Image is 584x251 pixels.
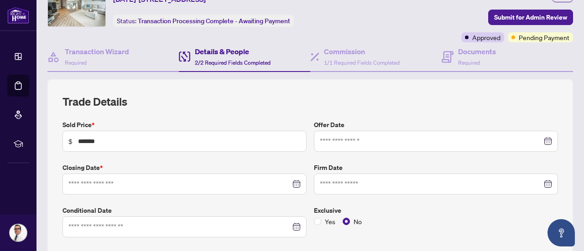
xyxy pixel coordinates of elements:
[321,216,339,226] span: Yes
[65,59,87,66] span: Required
[65,46,129,57] h4: Transaction Wizard
[458,46,496,57] h4: Documents
[488,10,573,25] button: Submit for Admin Review
[7,7,29,24] img: logo
[113,15,294,27] div: Status:
[324,59,400,66] span: 1/1 Required Fields Completed
[138,17,290,25] span: Transaction Processing Complete - Awaiting Payment
[350,216,365,226] span: No
[519,32,569,42] span: Pending Payment
[472,32,501,42] span: Approved
[63,205,307,215] label: Conditional Date
[314,205,558,215] label: Exclusive
[195,46,271,57] h4: Details & People
[10,224,27,241] img: Profile Icon
[63,120,307,130] label: Sold Price
[63,94,558,109] h2: Trade Details
[494,10,567,25] span: Submit for Admin Review
[68,136,73,146] span: $
[547,219,575,246] button: Open asap
[314,163,558,173] label: Firm Date
[324,46,400,57] h4: Commission
[458,59,480,66] span: Required
[314,120,558,130] label: Offer Date
[63,163,307,173] label: Closing Date
[195,59,271,66] span: 2/2 Required Fields Completed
